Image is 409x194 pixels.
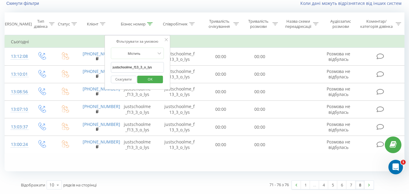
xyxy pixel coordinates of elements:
[58,21,70,27] div: Статус
[163,21,188,27] div: Співробітник
[158,136,201,153] td: justschoolme_f13_3_o_lys
[11,139,24,150] div: 13:00:24
[11,68,24,80] div: 13:10:01
[11,86,24,98] div: 13:08:56
[111,76,137,83] button: Скасувати
[49,182,54,188] div: 10
[158,100,201,118] td: justschoolme_f13_3_o_lys
[240,83,279,100] td: 00:00
[246,19,271,29] div: Тривалість розмови
[21,182,45,188] span: Відображати
[201,118,240,136] td: 00:00
[142,74,159,84] span: OK
[83,86,120,92] a: [PHONE_NUMBER]
[240,136,279,153] td: 00:00
[117,136,158,153] td: justschoolme_f13_3_o_lys
[240,48,279,65] td: 00:00
[83,104,120,109] a: [PHONE_NUMBER]
[388,160,403,174] iframe: Intercom live chat
[201,65,240,83] td: 00:00
[401,160,406,165] span: 1
[111,62,164,73] input: Введіть значення
[301,181,310,189] a: 1
[310,181,319,189] div: …
[11,104,24,115] div: 13:07:10
[346,181,355,189] a: 7
[240,100,279,118] td: 00:00
[137,76,163,83] button: OK
[158,48,201,65] td: justschoolme_f13_3_o_lys
[240,118,279,136] td: 00:00
[328,181,337,189] a: 5
[269,182,289,188] div: 71 - 76 з 76
[1,21,32,27] div: [PERSON_NAME]
[201,136,240,153] td: 00:00
[327,68,350,80] span: Розмова не відбулась
[240,65,279,83] td: 00:00
[117,100,158,118] td: justschoolme_f13_3_o_lys
[117,83,158,100] td: justschoolme_f13_3_o_lys
[11,121,24,133] div: 13:03:37
[285,19,312,29] div: Назва схеми переадресації
[201,83,240,100] td: 00:00
[63,182,97,188] span: рядків на сторінці
[325,19,356,29] div: Аудіозапис розмови
[83,139,120,145] a: [PHONE_NUMBER]
[117,118,158,136] td: justschoolme_f13_3_o_lys
[327,139,350,150] span: Розмова не відбулась
[111,38,164,44] div: Фільтрувати за умовою
[355,181,364,189] a: 8
[11,51,24,62] div: 13:12:08
[121,21,146,27] div: Бізнес номер
[87,21,98,27] div: Клієнт
[327,86,350,97] span: Розмова не відбулась
[201,100,240,118] td: 00:00
[201,48,240,65] td: 00:00
[319,181,328,189] a: 4
[83,121,120,127] a: [PHONE_NUMBER]
[327,51,350,62] span: Розмова не відбулась
[337,181,346,189] a: 6
[158,83,201,100] td: justschoolme_f13_3_o_lys
[158,118,201,136] td: justschoolme_f13_3_o_lys
[83,51,120,57] a: [PHONE_NUMBER]
[300,0,404,6] a: Коли дані можуть відрізнятися вiд інших систем
[34,19,48,29] div: Тип дзвінка
[327,121,350,133] span: Розмова не відбулась
[5,36,404,48] td: Сьогодні
[359,19,394,29] div: Коментар/категорія дзвінка
[5,1,42,6] button: Скинути фільтри
[158,65,201,83] td: justschoolme_f13_3_o_lys
[207,19,232,29] div: Тривалість очікування
[327,104,350,115] span: Розмова не відбулась
[83,68,120,74] a: [PHONE_NUMBER]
